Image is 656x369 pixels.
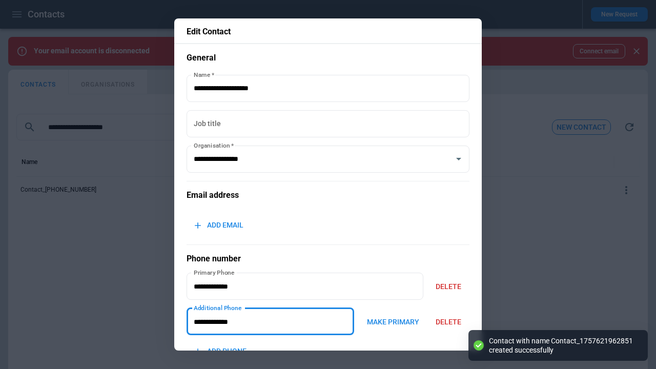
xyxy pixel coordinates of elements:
[187,27,469,37] p: Edit Contact
[358,311,427,333] button: MAKE PRIMARY
[452,152,466,166] button: Open
[427,311,469,333] button: DELETE
[194,303,242,312] label: Additional Phone
[187,52,469,64] h5: General
[194,141,234,150] label: Organisation
[194,70,214,79] label: Name
[194,268,235,277] label: Primary Phone
[489,336,638,355] div: Contact with name Contact_1757621962851 created successfully
[187,214,252,236] button: ADD EMAIL
[187,340,255,362] button: ADD PHONE
[187,253,469,264] h5: Phone number
[187,190,469,201] h5: Email address
[427,276,469,298] button: DELETE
